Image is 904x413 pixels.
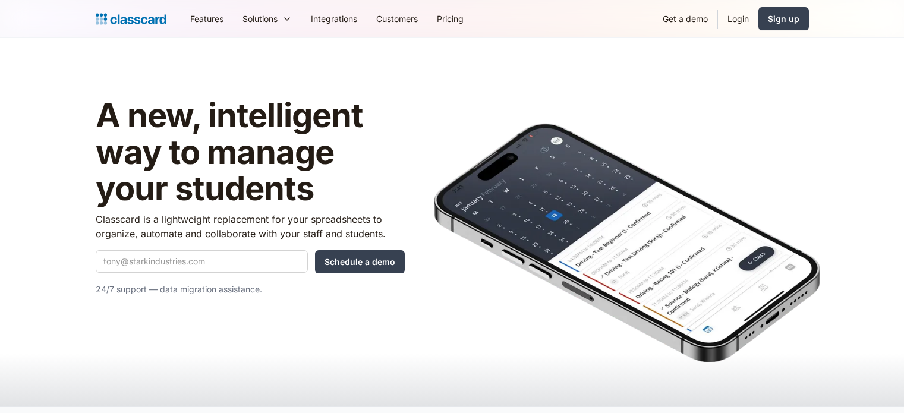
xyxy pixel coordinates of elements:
[96,250,405,273] form: Quick Demo Form
[315,250,405,273] input: Schedule a demo
[768,12,799,25] div: Sign up
[96,97,405,207] h1: A new, intelligent way to manage your students
[96,282,405,297] p: 24/7 support — data migration assistance.
[718,5,758,32] a: Login
[233,5,301,32] div: Solutions
[181,5,233,32] a: Features
[242,12,278,25] div: Solutions
[96,212,405,241] p: Classcard is a lightweight replacement for your spreadsheets to organize, automate and collaborat...
[758,7,809,30] a: Sign up
[301,5,367,32] a: Integrations
[367,5,427,32] a: Customers
[96,250,308,273] input: tony@starkindustries.com
[653,5,717,32] a: Get a demo
[427,5,473,32] a: Pricing
[96,11,166,27] a: Logo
